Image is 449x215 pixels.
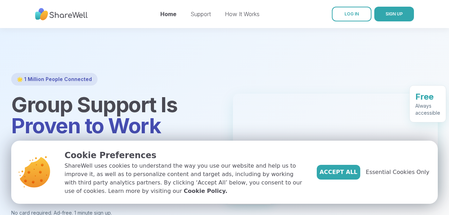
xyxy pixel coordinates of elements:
h1: Group Support Is [11,94,216,136]
a: Support [190,11,211,18]
p: ShareWell uses cookies to understand the way you use our website and help us to improve it, as we... [65,162,306,195]
button: SIGN UP [374,7,414,21]
div: Free [415,91,440,102]
a: How It Works [225,11,260,18]
img: ShareWell Nav Logo [35,5,88,24]
span: SIGN UP [386,11,403,16]
span: Accept All [320,168,357,176]
span: LOG IN [344,11,359,16]
a: LOG IN [332,7,371,21]
span: Essential Cookies Only [366,168,429,176]
p: Cookie Preferences [65,149,306,162]
span: Proven to Work [11,113,161,138]
a: Home [160,11,176,18]
a: Cookie Policy. [184,187,227,195]
div: Always accessible [415,102,440,116]
button: Accept All [317,165,360,180]
div: 🌟 1 Million People Connected [11,73,98,86]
